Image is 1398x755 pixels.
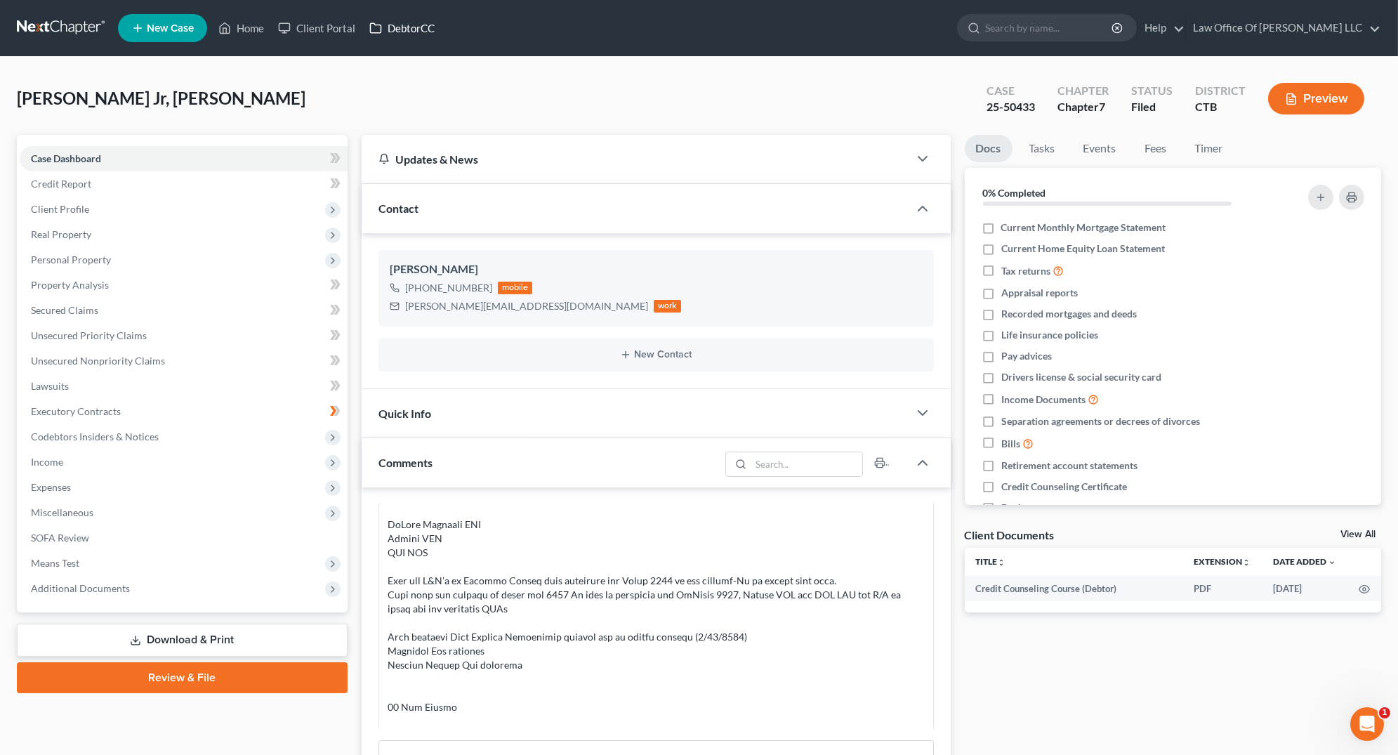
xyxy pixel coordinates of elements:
span: Expenses [31,481,71,493]
a: Download & Print [17,624,348,657]
span: Income Documents [1001,393,1086,407]
div: work [654,300,682,313]
span: Bank statements [1001,501,1074,515]
div: [PERSON_NAME] [390,261,923,278]
button: New Contact [390,349,923,360]
span: Property Analysis [31,279,109,291]
span: Case Dashboard [31,152,101,164]
span: Personal Property [31,254,111,265]
span: 7 [1099,100,1105,113]
span: Lawsuits [31,380,69,392]
span: Appraisal reports [1001,286,1078,300]
a: SOFA Review [20,525,348,551]
a: Review & File [17,662,348,693]
span: Codebtors Insiders & Notices [31,431,159,442]
a: Titleunfold_more [976,556,1006,567]
i: expand_more [1328,558,1336,567]
span: Real Property [31,228,91,240]
a: Date Added expand_more [1273,556,1336,567]
span: Retirement account statements [1001,459,1137,473]
a: Events [1072,135,1128,162]
a: Executory Contracts [20,399,348,424]
span: Quick Info [378,407,431,420]
a: Tasks [1018,135,1067,162]
div: District [1195,83,1246,99]
span: Executory Contracts [31,405,121,417]
div: Filed [1131,99,1173,115]
div: mobile [498,282,533,294]
span: Current Monthly Mortgage Statement [1001,221,1166,235]
span: Unsecured Priority Claims [31,329,147,341]
div: 25-50433 [987,99,1035,115]
span: Bills [1001,437,1020,451]
span: Unsecured Nonpriority Claims [31,355,165,367]
a: Docs [965,135,1013,162]
div: Updates & News [378,152,892,166]
input: Search by name... [985,15,1114,41]
td: Credit Counseling Course (Debtor) [965,576,1182,601]
a: Client Portal [271,15,362,41]
a: Home [211,15,271,41]
i: unfold_more [998,558,1006,567]
span: Credit Report [31,178,91,190]
span: Credit Counseling Certificate [1001,480,1127,494]
div: Chapter [1057,83,1109,99]
span: Separation agreements or decrees of divorces [1001,414,1200,428]
a: Unsecured Priority Claims [20,323,348,348]
span: Contact [378,202,418,215]
div: Chapter [1057,99,1109,115]
div: [PHONE_NUMBER] [405,281,492,295]
button: Preview [1268,83,1364,114]
a: Help [1137,15,1185,41]
div: Status [1131,83,1173,99]
span: Tax returns [1001,264,1050,278]
span: Secured Claims [31,304,98,316]
div: [PERSON_NAME][EMAIL_ADDRESS][DOMAIN_NAME] [405,299,648,313]
div: CTB [1195,99,1246,115]
a: Property Analysis [20,273,348,298]
span: Means Test [31,557,79,569]
span: [PERSON_NAME] Jr, [PERSON_NAME] [17,88,305,108]
span: Additional Documents [31,582,130,594]
a: Credit Report [20,171,348,197]
input: Search... [751,452,862,476]
a: Extensionunfold_more [1194,556,1251,567]
span: Life insurance policies [1001,328,1098,342]
span: Client Profile [31,203,89,215]
span: 1 [1379,707,1390,718]
span: Drivers license & social security card [1001,370,1161,384]
a: Law Office Of [PERSON_NAME] LLC [1186,15,1380,41]
div: Client Documents [965,527,1055,542]
span: Current Home Equity Loan Statement [1001,242,1165,256]
a: DebtorCC [362,15,442,41]
span: SOFA Review [31,532,89,544]
a: Timer [1184,135,1234,162]
a: Fees [1133,135,1178,162]
span: Recorded mortgages and deeds [1001,307,1137,321]
a: Case Dashboard [20,146,348,171]
span: Miscellaneous [31,506,93,518]
iframe: Intercom live chat [1350,707,1384,741]
a: View All [1340,530,1376,539]
i: unfold_more [1242,558,1251,567]
td: PDF [1182,576,1262,601]
a: Lawsuits [20,374,348,399]
span: Comments [378,456,433,469]
td: [DATE] [1262,576,1347,601]
div: Case [987,83,1035,99]
strong: 0% Completed [983,187,1046,199]
a: Secured Claims [20,298,348,323]
span: Income [31,456,63,468]
span: New Case [147,23,194,34]
a: Unsecured Nonpriority Claims [20,348,348,374]
span: Pay advices [1001,349,1052,363]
